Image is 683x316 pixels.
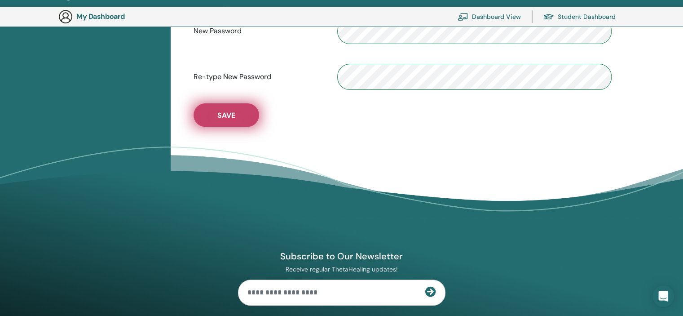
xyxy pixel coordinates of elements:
[187,22,330,40] label: New Password
[543,7,616,27] a: Student Dashboard
[238,265,445,273] p: Receive regular ThetaHealing updates!
[238,250,445,262] h4: Subscribe to Our Newsletter
[187,68,330,85] label: Re-type New Password
[194,103,259,127] button: Save
[652,285,674,307] div: Open Intercom Messenger
[543,13,554,21] img: graduation-cap.svg
[76,12,166,21] h3: My Dashboard
[217,111,235,120] span: Save
[58,9,73,24] img: generic-user-icon.jpg
[458,13,468,21] img: chalkboard-teacher.svg
[458,7,521,27] a: Dashboard View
